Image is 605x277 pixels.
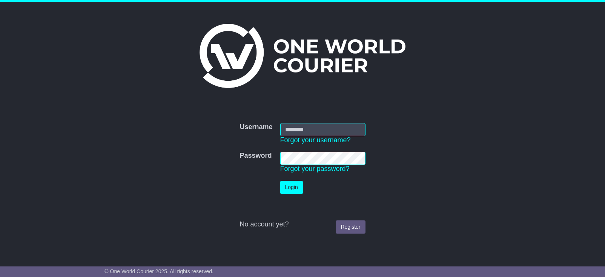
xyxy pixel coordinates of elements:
[280,165,350,172] a: Forgot your password?
[336,220,365,234] a: Register
[240,220,365,229] div: No account yet?
[280,181,303,194] button: Login
[280,136,351,144] a: Forgot your username?
[200,24,405,88] img: One World
[104,268,213,274] span: © One World Courier 2025. All rights reserved.
[240,123,272,131] label: Username
[240,152,272,160] label: Password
